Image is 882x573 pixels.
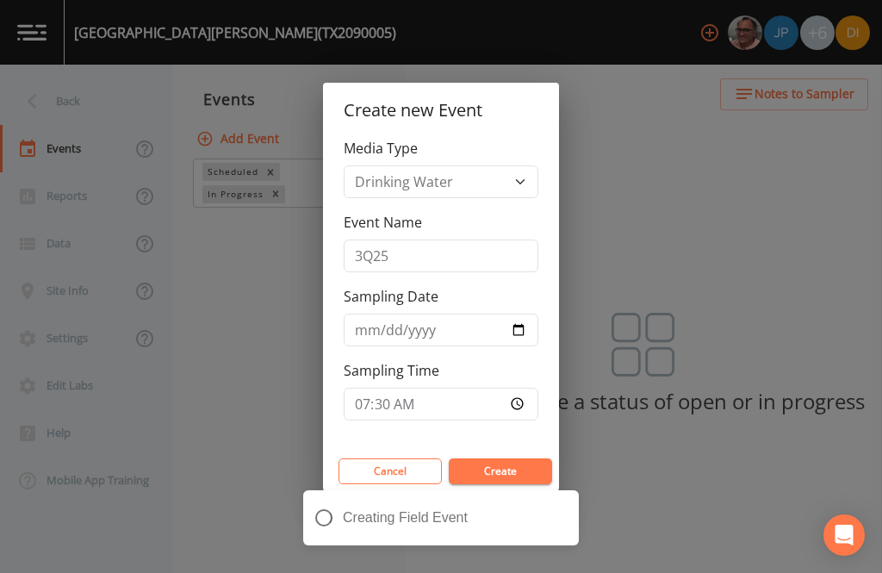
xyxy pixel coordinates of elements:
[823,514,865,556] div: Open Intercom Messenger
[303,490,579,545] div: Creating Field Event
[344,212,422,233] label: Event Name
[344,138,418,159] label: Media Type
[344,360,439,381] label: Sampling Time
[449,458,552,484] button: Create
[344,286,438,307] label: Sampling Date
[323,83,559,138] h2: Create new Event
[339,458,442,484] button: Cancel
